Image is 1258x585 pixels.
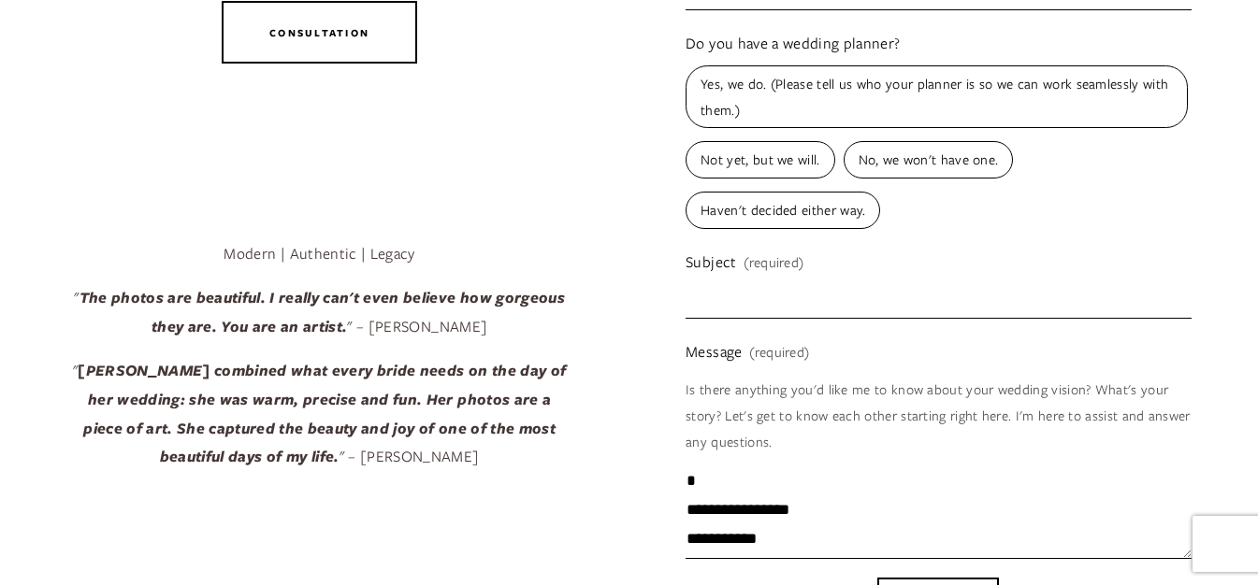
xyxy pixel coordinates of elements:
[749,339,809,365] span: (required)
[686,65,1188,128] span: Yes, we do. (Please tell us who your planner is so we can work seamlessly with them.)
[686,248,736,277] span: Subject
[80,287,570,336] em: The photos are beautiful. I really can't even believe how gorgeous they are. You are an artist.
[686,370,1192,462] p: Is there anything you'd like me to know about your wedding vision? What's your story? Let's get t...
[686,192,880,229] span: Haven't decided either way.
[844,141,1014,178] span: No, we won't have one.
[222,1,418,64] a: Consultation
[686,337,742,366] span: Message
[78,360,570,466] em: [PERSON_NAME] combined what every bride needs on the day of her wedding: she was warm, precise an...
[744,250,803,276] span: (required)
[686,29,900,58] span: Do you have a wedding planner?
[66,239,572,268] p: Modern | Authentic | Legacy
[66,283,572,340] p: " " – [PERSON_NAME]
[66,356,572,470] p: " " – [PERSON_NAME]
[686,141,834,178] span: Not yet, but we will.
